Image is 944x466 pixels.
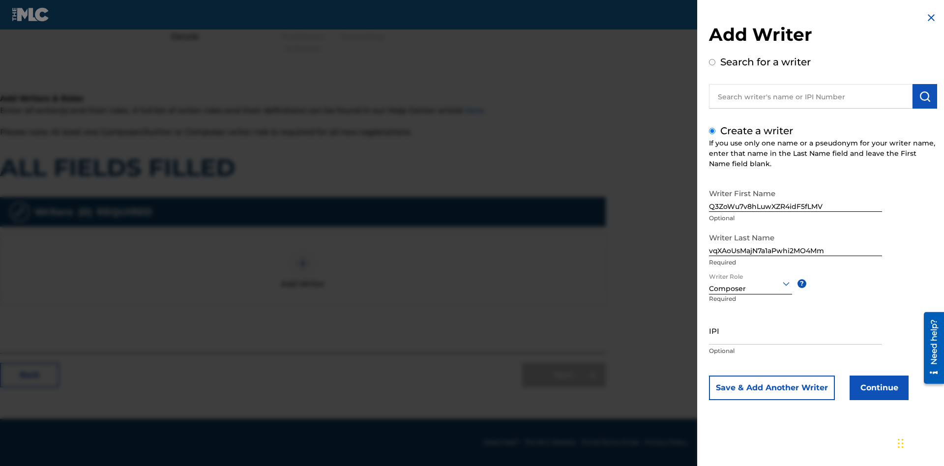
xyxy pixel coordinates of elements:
[919,90,931,102] img: Search Works
[709,376,835,400] button: Save & Add Another Writer
[916,308,944,389] iframe: Resource Center
[898,429,904,458] div: Drag
[895,419,944,466] iframe: Chat Widget
[720,125,793,137] label: Create a writer
[720,56,811,68] label: Search for a writer
[797,279,806,288] span: ?
[709,347,882,355] p: Optional
[709,84,913,109] input: Search writer's name or IPI Number
[850,376,909,400] button: Continue
[12,7,50,22] img: MLC Logo
[709,294,747,317] p: Required
[709,24,937,49] h2: Add Writer
[709,258,882,267] p: Required
[709,138,937,169] div: If you use only one name or a pseudonym for your writer name, enter that name in the Last Name fi...
[709,214,882,223] p: Optional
